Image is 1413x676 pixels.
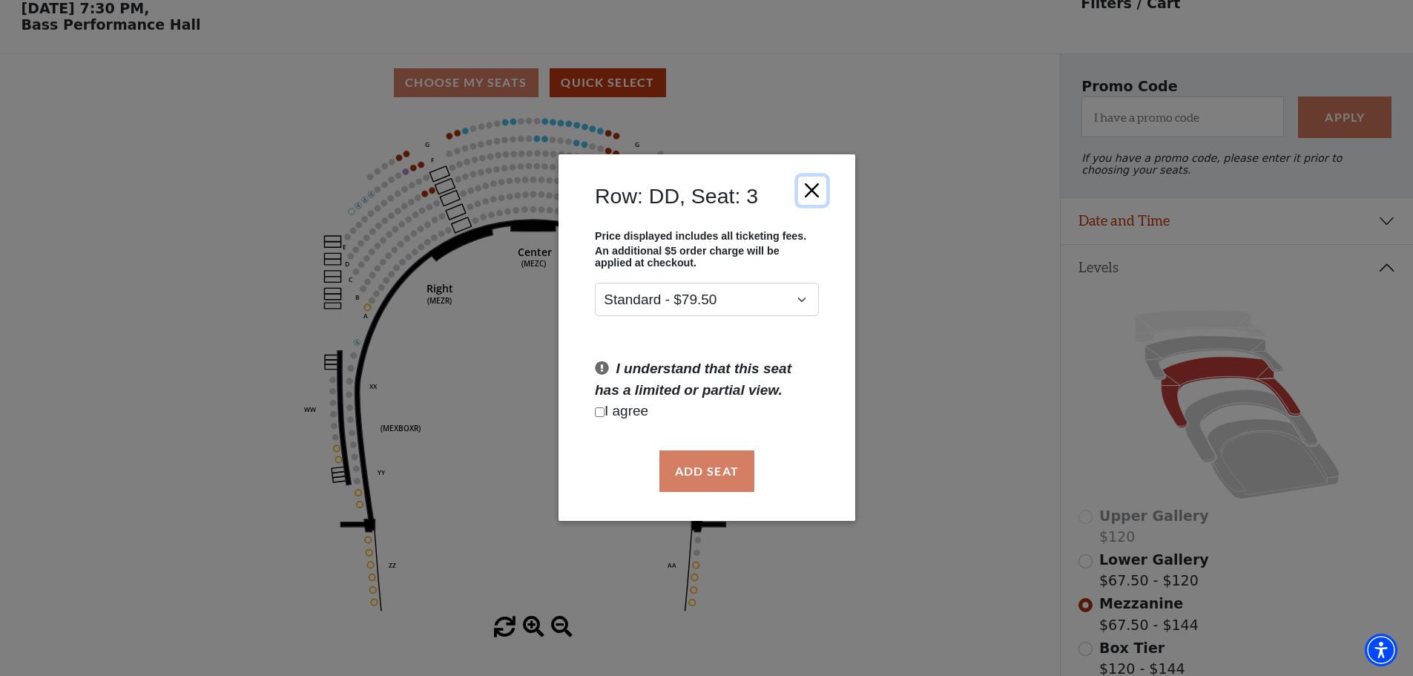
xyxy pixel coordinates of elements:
[595,359,819,401] p: I understand that this seat has a limited or partial view.
[797,177,826,205] button: Close
[595,401,819,423] p: I agree
[595,183,758,209] h4: Row: DD, Seat: 3
[595,246,819,269] p: An additional $5 order charge will be applied at checkout.
[1365,634,1397,666] div: Accessibility Menu
[595,230,819,242] p: Price displayed includes all ticketing fees.
[595,407,605,417] input: Checkbox field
